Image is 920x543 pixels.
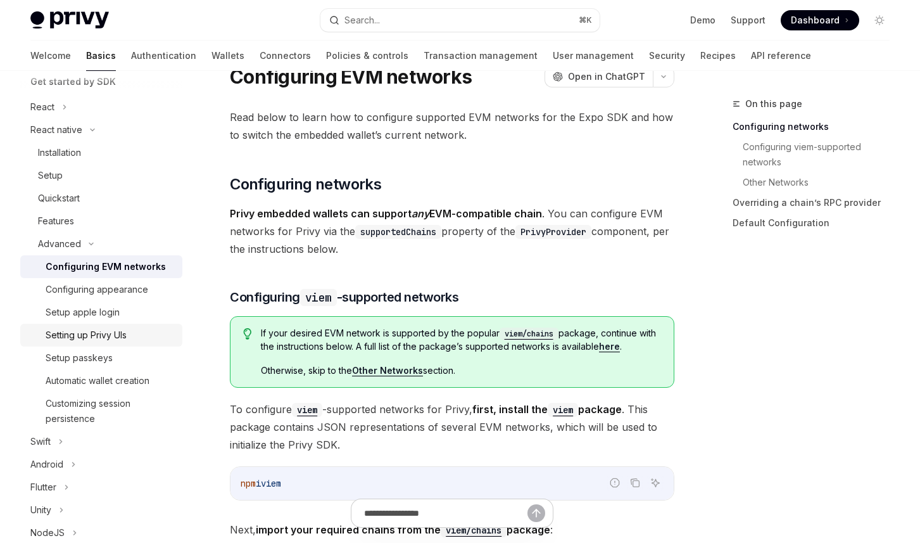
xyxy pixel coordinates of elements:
a: Features [20,210,182,233]
a: viem [548,403,578,416]
a: Authentication [131,41,196,71]
a: Configuring EVM networks [20,255,182,278]
a: Quickstart [20,187,182,210]
div: Installation [38,145,81,160]
a: Setup apple login [20,301,182,324]
span: Otherwise, skip to the section. [261,364,661,377]
div: Flutter [30,480,56,495]
a: Other Networks [743,172,900,193]
code: PrivyProvider [515,225,591,239]
em: any [412,207,429,220]
button: Search...⌘K [320,9,600,32]
button: Copy the contents from the code block [627,475,643,491]
a: Default Configuration [733,213,900,233]
code: viem [300,289,337,306]
code: viem [548,403,578,417]
strong: Other Networks [352,365,423,376]
div: Setup [38,168,63,183]
div: Advanced [38,236,81,252]
button: Ask AI [647,475,664,491]
a: Configuring appearance [20,278,182,301]
div: Automatic wallet creation [46,373,149,388]
span: Open in ChatGPT [568,70,645,83]
a: Transaction management [424,41,538,71]
h1: Configuring EVM networks [230,65,472,88]
span: Dashboard [791,14,840,27]
span: Configuring -supported networks [230,288,458,306]
div: NodeJS [30,525,65,540]
a: API reference [751,41,811,71]
div: React [30,99,54,115]
span: i [256,478,261,489]
code: viem [292,403,322,417]
a: Setup passkeys [20,347,182,369]
a: User management [553,41,634,71]
div: Setup apple login [46,305,120,320]
code: viem/chains [500,328,558,340]
strong: first, install the package [472,403,622,416]
a: Support [731,14,766,27]
div: Quickstart [38,191,80,206]
div: React native [30,122,82,137]
button: Toggle dark mode [869,10,890,30]
span: Read below to learn how to configure supported EVM networks for the Expo SDK and how to switch th... [230,108,674,144]
a: Recipes [700,41,736,71]
span: If your desired EVM network is supported by the popular package, continue with the instructions b... [261,327,661,353]
svg: Tip [243,328,252,340]
a: Connectors [260,41,311,71]
span: Configuring networks [230,174,381,195]
a: Welcome [30,41,71,71]
div: Configuring appearance [46,282,148,297]
div: Features [38,214,74,229]
div: Configuring EVM networks [46,259,166,274]
div: Search... [344,13,380,28]
div: Android [30,457,63,472]
div: Setup passkeys [46,350,113,366]
a: viem [292,403,322,416]
button: Report incorrect code [607,475,623,491]
button: Send message [527,504,545,522]
button: Open in ChatGPT [545,66,653,87]
strong: Privy embedded wallets can support EVM-compatible chain [230,207,542,220]
a: Installation [20,141,182,164]
a: Configuring networks [733,117,900,137]
span: ⌘ K [579,15,592,25]
a: Other Networks [352,365,423,376]
a: Security [649,41,685,71]
a: Configuring viem-supported networks [743,137,900,172]
a: Setup [20,164,182,187]
a: Overriding a chain’s RPC provider [733,193,900,213]
div: Unity [30,502,51,518]
a: viem/chains [500,328,558,338]
div: Swift [30,434,51,449]
a: Dashboard [781,10,859,30]
a: Automatic wallet creation [20,369,182,392]
a: Policies & controls [326,41,408,71]
a: Basics [86,41,116,71]
span: npm [241,478,256,489]
code: supportedChains [355,225,441,239]
span: To configure -supported networks for Privy, . This package contains JSON representations of sever... [230,400,674,454]
div: Customizing session persistence [46,396,175,426]
span: On this page [745,96,802,112]
a: Customizing session persistence [20,392,182,430]
a: Setting up Privy UIs [20,324,182,347]
div: Setting up Privy UIs [46,328,127,343]
span: . You can configure EVM networks for Privy via the property of the component, per the instruction... [230,205,674,258]
a: Wallets [211,41,244,71]
span: viem [261,478,281,489]
a: Demo [690,14,715,27]
img: light logo [30,11,109,29]
a: here [599,341,620,352]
